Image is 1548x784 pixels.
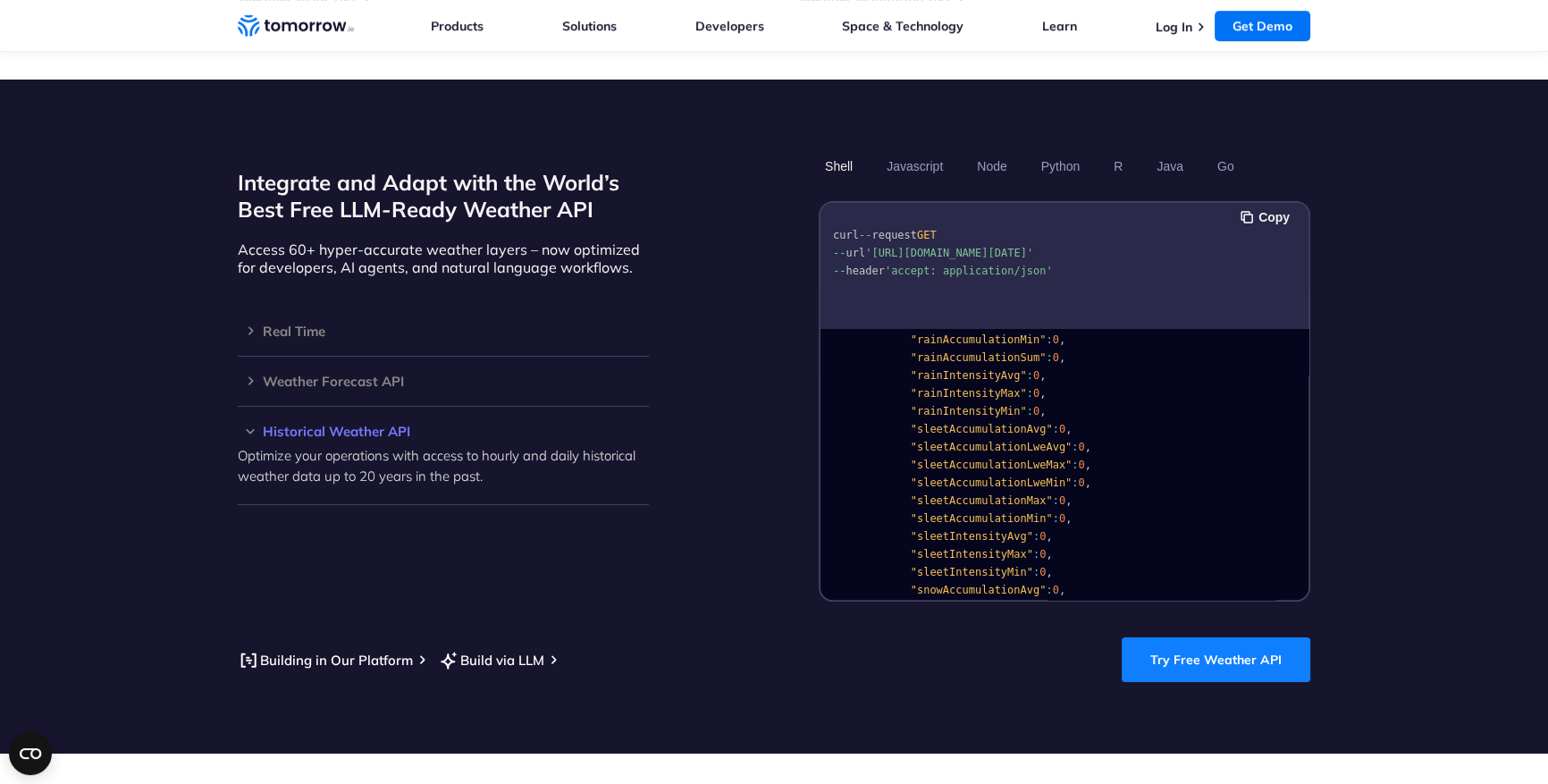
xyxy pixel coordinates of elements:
button: Node [971,151,1013,181]
a: Building in Our Platform [238,649,413,671]
span: 0 [1059,494,1065,507]
h3: Real Time [238,325,649,338]
span: "sleetIntensityAvg" [911,530,1033,543]
span: "rainAccumulationSum" [911,351,1047,364]
span: : [1072,476,1078,489]
span: -- [859,229,871,241]
span: : [1033,566,1039,578]
span: , [1039,405,1046,417]
span: : [1033,548,1039,561]
span: "rainIntensityMax" [911,387,1027,400]
h3: Historical Weather API [238,425,649,438]
span: : [1046,333,1052,346]
span: 0 [1079,441,1085,453]
span: curl [833,229,859,241]
a: Home link [238,13,354,39]
a: Build via LLM [438,649,544,671]
span: "sleetAccumulationLweMin" [911,476,1073,489]
button: Shell [819,151,859,181]
span: , [1046,548,1052,561]
span: 0 [1033,369,1039,382]
button: Copy [1241,207,1295,227]
span: : [1027,405,1033,417]
a: Try Free Weather API [1122,637,1310,682]
span: "snowAccumulationAvg" [911,584,1047,596]
span: "sleetIntensityMin" [911,566,1033,578]
span: url [846,247,865,259]
span: : [1072,441,1078,453]
span: 0 [1039,566,1046,578]
a: Learn [1042,18,1077,34]
h2: Integrate and Adapt with the World’s Best Free LLM-Ready Weather API [238,169,649,223]
button: Java [1150,151,1190,181]
span: , [1059,333,1065,346]
a: Products [431,18,484,34]
span: : [1053,512,1059,525]
span: , [1059,351,1065,364]
a: Log In [1156,19,1192,35]
span: , [1059,584,1065,596]
span: "sleetAccumulationLweAvg" [911,441,1073,453]
span: : [1053,494,1059,507]
span: , [1039,369,1046,382]
span: , [1085,459,1091,471]
button: R [1107,151,1129,181]
button: Go [1211,151,1241,181]
span: 0 [1033,405,1039,417]
span: "sleetAccumulationMin" [911,512,1053,525]
button: Open CMP widget [9,732,52,775]
span: -- [833,247,846,259]
span: "rainAccumulationMin" [911,333,1047,346]
h3: Weather Forecast API [238,375,649,388]
span: "sleetAccumulationAvg" [911,423,1053,435]
span: 0 [1079,476,1085,489]
span: : [1046,584,1052,596]
span: 0 [1059,423,1065,435]
span: , [1065,423,1072,435]
span: , [1085,476,1091,489]
span: : [1027,387,1033,400]
span: 0 [1053,333,1059,346]
span: '[URL][DOMAIN_NAME][DATE]' [865,247,1033,259]
span: , [1085,441,1091,453]
span: 0 [1079,459,1085,471]
span: 'accept: application/json' [885,265,1053,277]
span: "rainIntensityMin" [911,405,1027,417]
span: 0 [1053,351,1059,364]
button: Python [1035,151,1087,181]
span: 0 [1053,584,1059,596]
span: request [871,229,917,241]
span: , [1046,530,1052,543]
span: "sleetAccumulationLweMax" [911,459,1073,471]
span: : [1033,530,1039,543]
span: : [1053,423,1059,435]
p: Optimize your operations with access to hourly and daily historical weather data up to 20 years i... [238,445,649,486]
span: : [1046,351,1052,364]
span: : [1027,369,1033,382]
span: 0 [1039,530,1046,543]
span: 0 [1039,548,1046,561]
span: , [1065,494,1072,507]
p: Access 60+ hyper-accurate weather layers – now optimized for developers, AI agents, and natural l... [238,240,649,276]
a: Space & Technology [842,18,963,34]
a: Get Demo [1215,11,1310,41]
button: Javascript [880,151,949,181]
span: "sleetIntensityMax" [911,548,1033,561]
span: header [846,265,884,277]
span: 0 [1059,512,1065,525]
span: "sleetAccumulationMax" [911,494,1053,507]
span: -- [833,265,846,277]
span: 0 [1033,387,1039,400]
span: , [1065,512,1072,525]
span: GET [917,229,937,241]
a: Solutions [562,18,617,34]
span: , [1039,387,1046,400]
a: Developers [695,18,764,34]
span: , [1046,566,1052,578]
span: "rainIntensityAvg" [911,369,1027,382]
span: : [1072,459,1078,471]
